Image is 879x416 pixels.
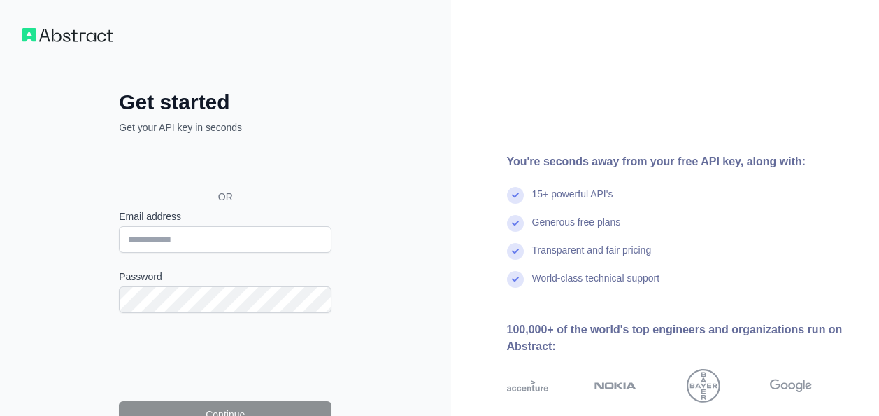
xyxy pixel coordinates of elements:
[532,215,621,243] div: Generous free plans
[770,369,812,403] img: google
[507,187,524,204] img: check mark
[507,215,524,232] img: check mark
[594,369,636,403] img: nokia
[22,28,113,42] img: Workflow
[507,369,549,403] img: accenture
[507,243,524,260] img: check mark
[687,369,720,403] img: bayer
[532,243,652,271] div: Transparent and fair pricing
[507,321,857,355] div: 100,000+ of the world's top engineers and organizations run on Abstract:
[532,187,613,215] div: 15+ powerful API's
[507,153,857,170] div: You're seconds away from your free API key, along with:
[119,120,331,134] p: Get your API key in seconds
[119,270,331,284] label: Password
[207,190,244,204] span: OR
[119,209,331,223] label: Email address
[112,150,336,181] iframe: Sign in with Google Button
[119,90,331,115] h2: Get started
[507,271,524,288] img: check mark
[119,330,331,384] iframe: reCAPTCHA
[532,271,660,299] div: World-class technical support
